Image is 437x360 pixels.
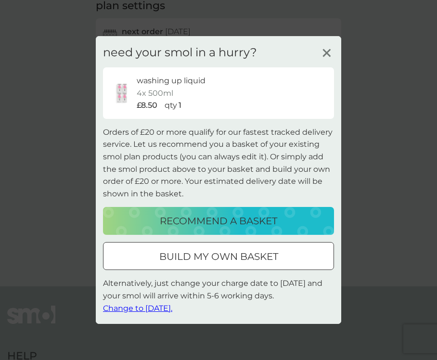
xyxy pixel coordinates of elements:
p: 4x 500ml [137,87,173,100]
p: £8.50 [137,99,157,112]
h3: need your smol in a hurry? [103,46,257,60]
p: 1 [179,99,181,112]
p: qty [165,99,177,112]
button: Change to [DATE]. [103,302,172,314]
p: Alternatively, just change your charge date to [DATE] and your smol will arrive within 5-6 workin... [103,277,334,314]
p: washing up liquid [137,75,206,87]
p: Orders of £20 or more qualify for our fastest tracked delivery service. Let us recommend you a ba... [103,126,334,200]
p: build my own basket [159,249,278,264]
p: recommend a basket [160,213,277,229]
button: recommend a basket [103,207,334,235]
button: build my own basket [103,242,334,270]
span: Change to [DATE]. [103,303,172,312]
